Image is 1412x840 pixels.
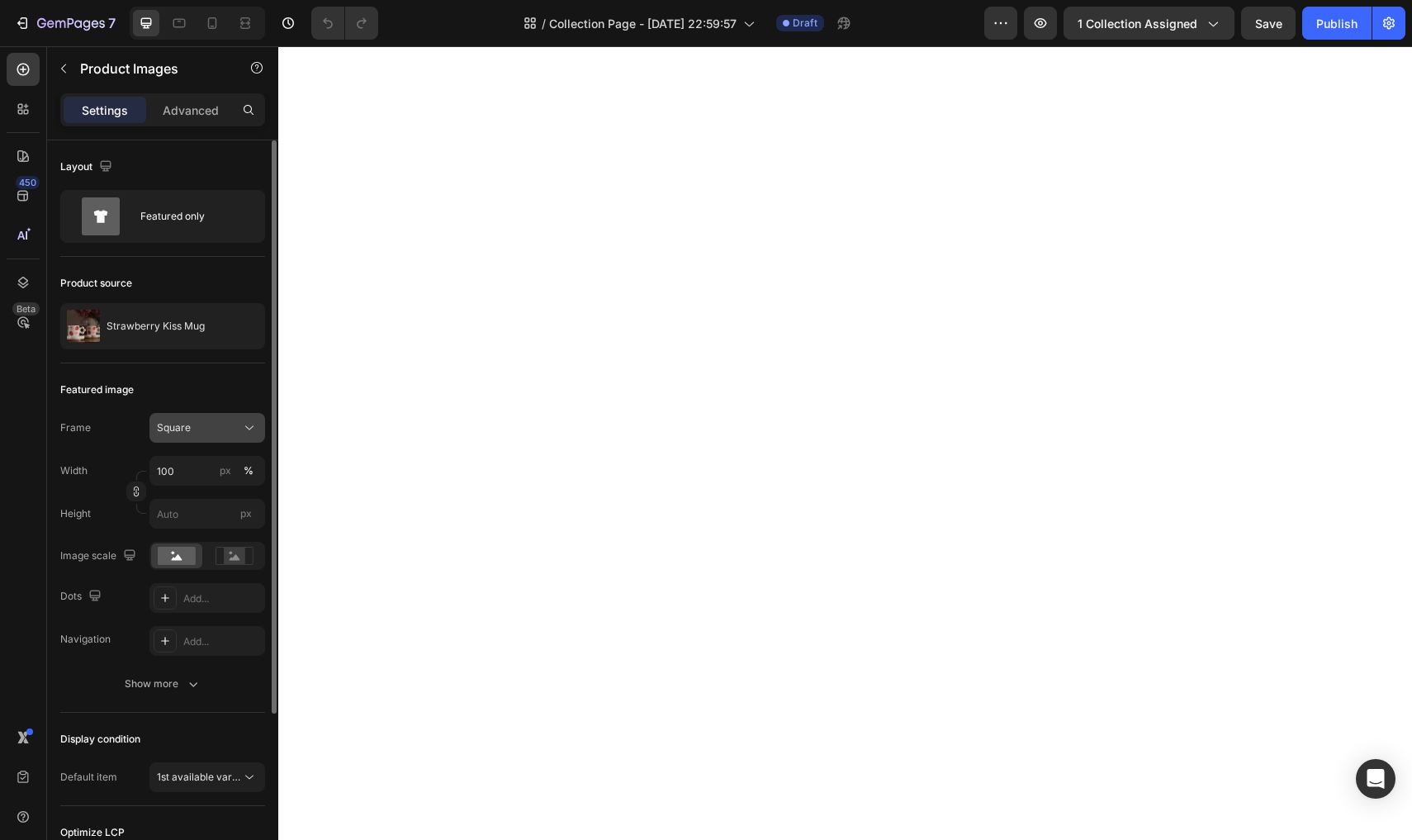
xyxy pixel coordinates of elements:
[216,461,235,481] button: %
[16,176,40,189] div: 450
[239,461,258,481] button: px
[60,732,140,747] div: Display condition
[60,156,116,178] div: Layout
[1302,7,1372,40] button: Publish
[157,771,249,783] span: 1st available variant
[107,320,205,332] p: Strawberry Kiss Mug
[549,15,737,32] span: Collection Page - [DATE] 22:59:57
[311,7,378,40] div: Undo/Redo
[60,420,91,435] label: Frame
[60,632,111,647] div: Navigation
[1078,15,1197,32] span: 1 collection assigned
[1064,7,1234,40] button: 1 collection assigned
[7,7,123,40] button: 7
[183,634,261,649] div: Add...
[67,310,100,343] img: product feature img
[149,762,265,792] button: 1st available variant
[244,463,253,478] div: %
[183,591,261,606] div: Add...
[149,456,265,486] input: px%
[60,770,117,785] div: Default item
[1356,759,1395,799] div: Open Intercom Messenger
[60,463,88,478] label: Width
[12,302,40,316] div: Beta
[220,463,231,478] div: px
[278,46,1412,840] iframe: Design area
[149,413,265,443] button: Square
[140,197,241,235] div: Featured only
[793,16,817,31] span: Draft
[157,420,191,435] span: Square
[1241,7,1296,40] button: Save
[542,15,546,32] span: /
[60,545,140,567] div: Image scale
[240,507,252,520] span: px
[149,499,265,529] input: px
[60,506,91,521] label: Height
[1316,15,1358,32] div: Publish
[125,676,201,692] div: Show more
[108,13,116,33] p: 7
[60,276,132,291] div: Product source
[1255,17,1282,31] span: Save
[60,825,125,840] div: Optimize LCP
[60,586,105,608] div: Dots
[82,102,128,119] p: Settings
[60,669,265,699] button: Show more
[163,102,219,119] p: Advanced
[60,382,134,397] div: Featured image
[80,59,220,78] p: Product Images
